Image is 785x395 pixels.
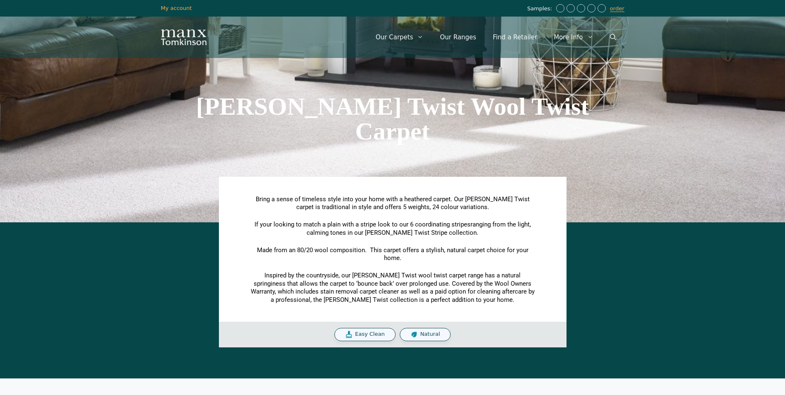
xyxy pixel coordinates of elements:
[527,5,554,12] span: Samples:
[355,331,385,338] span: Easy Clean
[161,5,192,11] a: My account
[307,221,531,236] span: ranging from the light, calming tones in our [PERSON_NAME] Twist Stripe collection.
[485,25,545,50] a: Find a Retailer
[602,25,624,50] a: Open Search Bar
[250,195,535,212] p: Bring a sense of timeless style into your home with a heathered carpet. Our [PERSON_NAME] Twist c...
[432,25,485,50] a: Our Ranges
[250,221,535,237] p: If your looking to match a plain with a stripe look to our 6 coordinating stripes
[367,25,432,50] a: Our Carpets
[161,94,624,144] h1: [PERSON_NAME] Twist Wool Twist Carpet
[367,25,624,50] nav: Primary
[161,29,206,45] img: Manx Tomkinson
[610,5,624,12] a: order
[250,246,535,263] p: Made from an 80/20 wool composition. This carpet offers a stylish, natural carpet choice for your...
[545,25,601,50] a: More Info
[250,272,535,304] p: Inspired by the countryside, our [PERSON_NAME] Twist wool twist carpet range has a natural spring...
[420,331,440,338] span: Natural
